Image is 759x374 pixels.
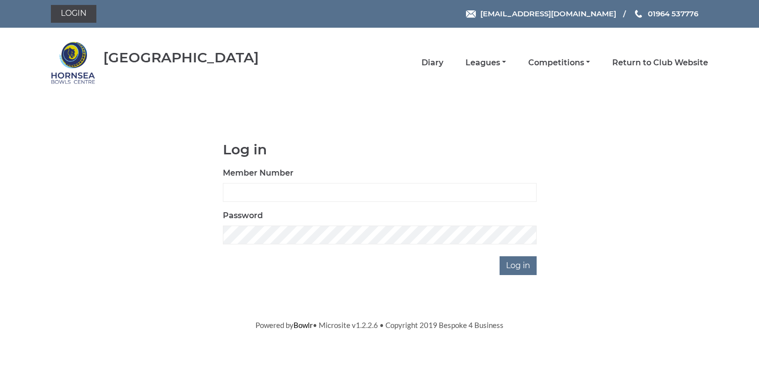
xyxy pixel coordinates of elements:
div: [GEOGRAPHIC_DATA] [103,50,259,65]
span: Powered by • Microsite v1.2.2.6 • Copyright 2019 Bespoke 4 Business [255,321,504,329]
a: Competitions [528,57,590,68]
span: 01964 537776 [648,9,698,18]
a: Leagues [465,57,506,68]
input: Log in [500,256,537,275]
a: Diary [422,57,443,68]
label: Member Number [223,167,294,179]
img: Phone us [635,10,642,18]
a: Return to Club Website [612,57,708,68]
a: Email [EMAIL_ADDRESS][DOMAIN_NAME] [466,8,616,19]
img: Email [466,10,476,18]
label: Password [223,210,263,222]
span: [EMAIL_ADDRESS][DOMAIN_NAME] [480,9,616,18]
img: Hornsea Bowls Centre [51,41,95,85]
h1: Log in [223,142,537,157]
a: Login [51,5,96,23]
a: Bowlr [294,321,313,329]
a: Phone us 01964 537776 [633,8,698,19]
